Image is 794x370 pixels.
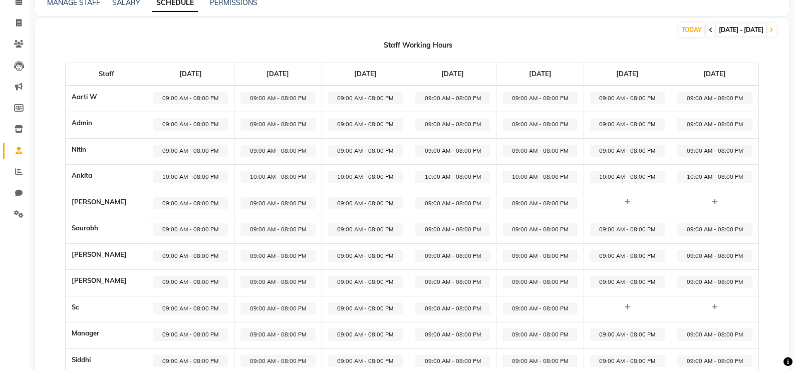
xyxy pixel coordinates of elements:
[328,276,403,288] span: 09:00 AM - 08:00 PM
[153,302,228,315] span: 09:00 AM - 08:00 PM
[240,355,315,367] span: 09:00 AM - 08:00 PM
[328,197,403,210] span: 09:00 AM - 08:00 PM
[677,355,752,367] span: 09:00 AM - 08:00 PM
[66,112,147,139] th: Admin
[415,197,490,210] span: 09:00 AM - 08:00 PM
[679,23,704,37] div: TODAY
[415,302,490,315] span: 09:00 AM - 08:00 PM
[328,145,403,157] span: 09:00 AM - 08:00 PM
[240,302,315,315] span: 09:00 AM - 08:00 PM
[502,145,577,157] span: 09:00 AM - 08:00 PM
[415,145,490,157] span: 09:00 AM - 08:00 PM
[415,118,490,131] span: 09:00 AM - 08:00 PM
[66,270,147,296] th: [PERSON_NAME]
[584,63,671,86] th: [DATE]
[409,63,496,86] th: [DATE]
[240,145,315,157] span: 09:00 AM - 08:00 PM
[415,355,490,367] span: 09:00 AM - 08:00 PM
[328,171,403,183] span: 10:00 AM - 08:00 PM
[590,118,665,131] span: 09:00 AM - 08:00 PM
[677,118,752,131] span: 09:00 AM - 08:00 PM
[415,276,490,288] span: 09:00 AM - 08:00 PM
[502,92,577,105] span: 09:00 AM - 08:00 PM
[240,118,315,131] span: 09:00 AM - 08:00 PM
[502,302,577,315] span: 09:00 AM - 08:00 PM
[502,250,577,262] span: 09:00 AM - 08:00 PM
[47,40,789,51] div: Staff Working Hours
[502,197,577,210] span: 09:00 AM - 08:00 PM
[153,118,228,131] span: 09:00 AM - 08:00 PM
[502,276,577,288] span: 09:00 AM - 08:00 PM
[328,250,403,262] span: 09:00 AM - 08:00 PM
[590,355,665,367] span: 09:00 AM - 08:00 PM
[590,328,665,341] span: 09:00 AM - 08:00 PM
[415,171,490,183] span: 10:00 AM - 08:00 PM
[328,223,403,236] span: 09:00 AM - 08:00 PM
[240,250,315,262] span: 09:00 AM - 08:00 PM
[496,63,584,86] th: [DATE]
[66,63,147,86] th: Staff
[677,145,752,157] span: 09:00 AM - 08:00 PM
[415,250,490,262] span: 09:00 AM - 08:00 PM
[153,197,228,210] span: 09:00 AM - 08:00 PM
[240,276,315,288] span: 09:00 AM - 08:00 PM
[590,92,665,105] span: 09:00 AM - 08:00 PM
[590,276,665,288] span: 09:00 AM - 08:00 PM
[677,171,752,183] span: 10:00 AM - 08:00 PM
[240,223,315,236] span: 09:00 AM - 08:00 PM
[153,250,228,262] span: 09:00 AM - 08:00 PM
[502,328,577,341] span: 09:00 AM - 08:00 PM
[153,92,228,105] span: 09:00 AM - 08:00 PM
[590,250,665,262] span: 09:00 AM - 08:00 PM
[153,276,228,288] span: 09:00 AM - 08:00 PM
[677,276,752,288] span: 09:00 AM - 08:00 PM
[153,171,228,183] span: 10:00 AM - 08:00 PM
[415,223,490,236] span: 09:00 AM - 08:00 PM
[147,63,234,86] th: [DATE]
[153,355,228,367] span: 09:00 AM - 08:00 PM
[153,223,228,236] span: 09:00 AM - 08:00 PM
[240,328,315,341] span: 09:00 AM - 08:00 PM
[328,328,403,341] span: 09:00 AM - 08:00 PM
[66,86,147,112] th: Aarti W
[677,328,752,341] span: 09:00 AM - 08:00 PM
[328,355,403,367] span: 09:00 AM - 08:00 PM
[322,63,409,86] th: [DATE]
[234,63,322,86] th: [DATE]
[415,92,490,105] span: 09:00 AM - 08:00 PM
[671,63,758,86] th: [DATE]
[240,171,315,183] span: 10:00 AM - 08:00 PM
[677,223,752,236] span: 09:00 AM - 08:00 PM
[328,302,403,315] span: 09:00 AM - 08:00 PM
[502,223,577,236] span: 09:00 AM - 08:00 PM
[677,92,752,105] span: 09:00 AM - 08:00 PM
[502,118,577,131] span: 09:00 AM - 08:00 PM
[240,197,315,210] span: 09:00 AM - 08:00 PM
[66,243,147,270] th: [PERSON_NAME]
[590,223,665,236] span: 09:00 AM - 08:00 PM
[328,118,403,131] span: 09:00 AM - 08:00 PM
[240,92,315,105] span: 09:00 AM - 08:00 PM
[66,165,147,191] th: Ankita
[502,171,577,183] span: 10:00 AM - 08:00 PM
[716,24,766,36] span: [DATE] - [DATE]
[677,250,752,262] span: 09:00 AM - 08:00 PM
[153,145,228,157] span: 09:00 AM - 08:00 PM
[66,138,147,165] th: Nitin
[328,92,403,105] span: 09:00 AM - 08:00 PM
[66,322,147,349] th: Manager
[502,355,577,367] span: 09:00 AM - 08:00 PM
[66,191,147,217] th: [PERSON_NAME]
[415,328,490,341] span: 09:00 AM - 08:00 PM
[153,328,228,341] span: 09:00 AM - 08:00 PM
[66,217,147,244] th: Saurabh
[590,171,665,183] span: 10:00 AM - 08:00 PM
[66,296,147,322] th: Sc
[590,145,665,157] span: 09:00 AM - 08:00 PM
